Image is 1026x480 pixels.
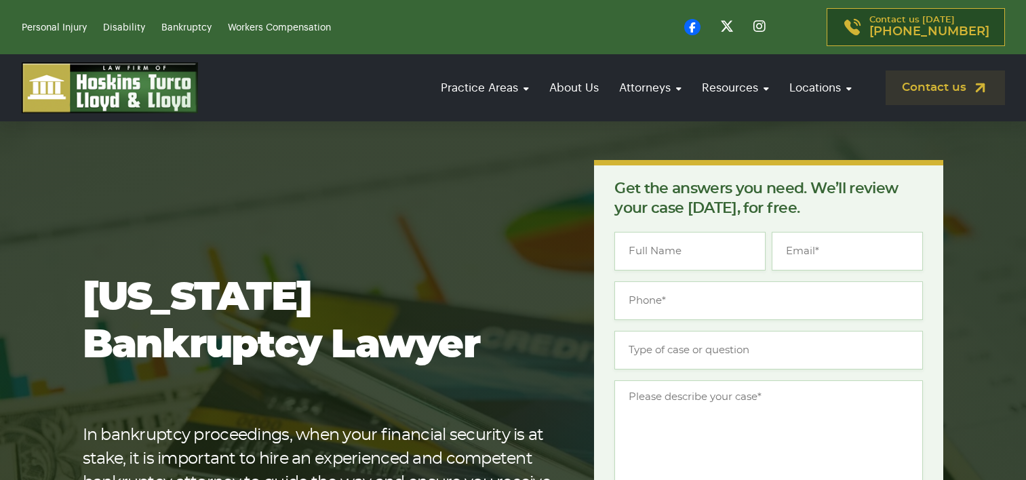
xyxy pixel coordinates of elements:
[614,331,923,369] input: Type of case or question
[695,68,776,107] a: Resources
[614,232,766,271] input: Full Name
[614,281,923,320] input: Phone*
[103,23,145,33] a: Disability
[22,23,87,33] a: Personal Injury
[886,71,1005,105] a: Contact us
[228,23,331,33] a: Workers Compensation
[22,62,198,113] img: logo
[434,68,536,107] a: Practice Areas
[83,275,551,369] h1: [US_STATE] Bankruptcy Lawyer
[783,68,859,107] a: Locations
[161,23,212,33] a: Bankruptcy
[869,16,989,39] p: Contact us [DATE]
[612,68,688,107] a: Attorneys
[542,68,606,107] a: About Us
[827,8,1005,46] a: Contact us [DATE][PHONE_NUMBER]
[772,232,923,271] input: Email*
[614,179,923,218] p: Get the answers you need. We’ll review your case [DATE], for free.
[869,25,989,39] span: [PHONE_NUMBER]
